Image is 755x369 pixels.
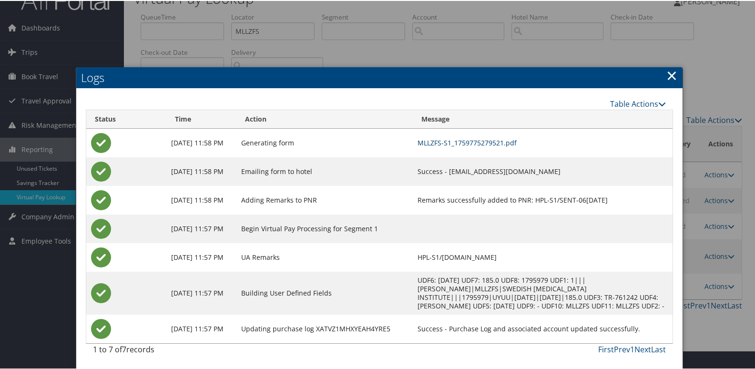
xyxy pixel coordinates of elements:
[418,137,517,146] a: MLLZFS-S1_1759775279521.pdf
[236,314,413,342] td: Updating purchase log XATVZ1MHXYEAH4YRE5
[236,156,413,185] td: Emailing form to hotel
[610,98,666,108] a: Table Actions
[413,314,672,342] td: Success - Purchase Log and associated account updated successfully.
[651,343,666,354] a: Last
[598,343,614,354] a: First
[614,343,630,354] a: Prev
[666,65,677,84] a: Close
[630,343,634,354] a: 1
[166,109,236,128] th: Time: activate to sort column ascending
[166,242,236,271] td: [DATE] 11:57 PM
[413,242,672,271] td: HPL-S1/[DOMAIN_NAME]
[413,271,672,314] td: UDF6: [DATE] UDF7: 185.0 UDF8: 1795979 UDF1: 1|||[PERSON_NAME]|MLLZFS|SWEDISH [MEDICAL_DATA] INST...
[166,128,236,156] td: [DATE] 11:58 PM
[236,128,413,156] td: Generating form
[236,242,413,271] td: UA Remarks
[166,214,236,242] td: [DATE] 11:57 PM
[634,343,651,354] a: Next
[93,343,225,359] div: 1 to 7 of records
[413,185,672,214] td: Remarks successfully added to PNR: HPL-S1/SENT-06[DATE]
[76,66,683,87] h2: Logs
[236,214,413,242] td: Begin Virtual Pay Processing for Segment 1
[86,109,166,128] th: Status: activate to sort column ascending
[236,109,413,128] th: Action: activate to sort column ascending
[236,185,413,214] td: Adding Remarks to PNR
[236,271,413,314] td: Building User Defined Fields
[166,156,236,185] td: [DATE] 11:58 PM
[413,109,672,128] th: Message: activate to sort column ascending
[166,271,236,314] td: [DATE] 11:57 PM
[122,343,126,354] span: 7
[413,156,672,185] td: Success - [EMAIL_ADDRESS][DOMAIN_NAME]
[166,314,236,342] td: [DATE] 11:57 PM
[166,185,236,214] td: [DATE] 11:58 PM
